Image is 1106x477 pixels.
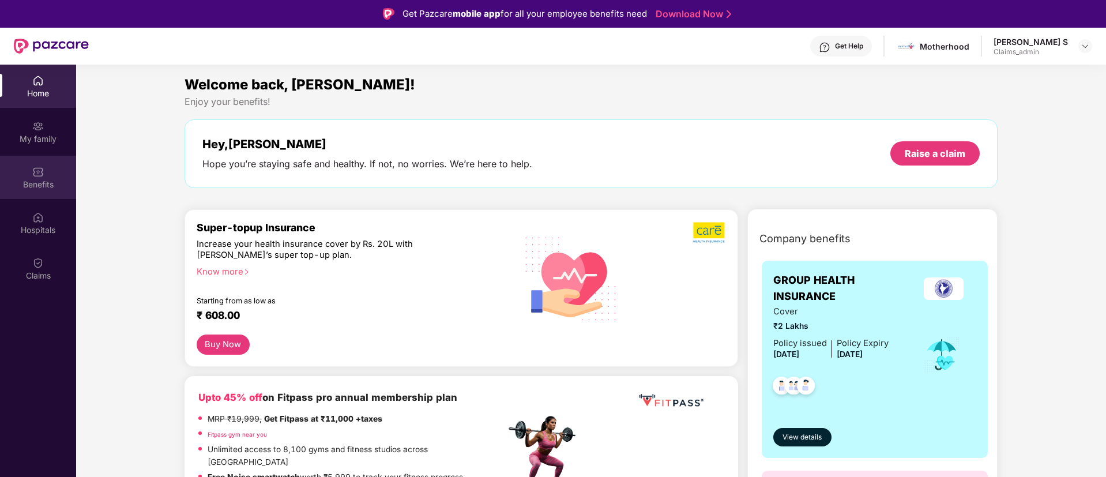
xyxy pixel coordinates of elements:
[402,7,647,21] div: Get Pazcare for all your employee benefits need
[727,8,731,20] img: Stroke
[453,8,501,19] strong: mobile app
[383,8,394,20] img: Logo
[656,8,728,20] a: Download Now
[994,36,1068,47] div: [PERSON_NAME] S
[994,47,1068,57] div: Claims_admin
[898,38,915,55] img: motherhood%20_%20logo.png
[835,42,863,51] div: Get Help
[1081,42,1090,51] img: svg+xml;base64,PHN2ZyBpZD0iRHJvcGRvd24tMzJ4MzIiIHhtbG5zPSJodHRwOi8vd3d3LnczLm9yZy8yMDAwL3N2ZyIgd2...
[14,39,89,54] img: New Pazcare Logo
[920,41,969,52] div: Motherhood
[819,42,830,53] img: svg+xml;base64,PHN2ZyBpZD0iSGVscC0zMngzMiIgeG1sbnM9Imh0dHA6Ly93d3cudzMub3JnLzIwMDAvc3ZnIiB3aWR0aD...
